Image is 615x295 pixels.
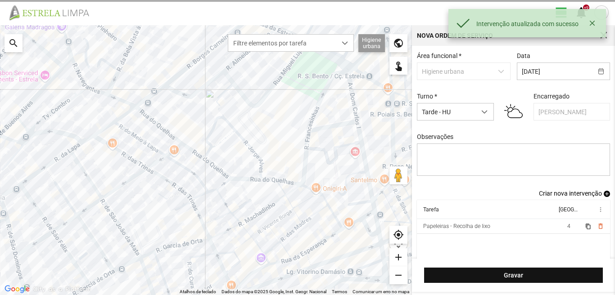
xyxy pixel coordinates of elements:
span: more_vert [597,206,604,213]
a: Abrir esta área no Google Maps (abre uma nova janela) [2,283,32,295]
a: Comunicar um erro no mapa [353,289,409,294]
div: Papeleiras - Recolha de lixo [423,223,490,229]
span: Filtre elementos por tarefa [228,35,336,51]
div: +9 [583,4,589,11]
label: Área funcional * [417,52,461,59]
div: Intervenção atualizada com sucesso [476,20,586,27]
div: dropdown trigger [476,103,493,120]
div: search [5,34,23,52]
a: Termos [332,289,347,294]
img: 03d.svg [504,102,523,121]
span: add [604,191,610,197]
img: Google [2,283,32,295]
img: file [6,4,99,21]
label: Turno * [417,93,437,100]
div: [GEOGRAPHIC_DATA] [558,206,577,213]
span: Dados do mapa ©2025 Google, Inst. Geogr. Nacional [222,289,326,294]
span: 4 [567,223,570,229]
div: my_location [389,226,407,244]
span: notifications [574,6,588,19]
label: Observações [417,133,453,140]
button: delete_outline [597,223,604,230]
label: Data [517,52,530,59]
label: Encarregado [534,93,570,100]
div: Higiene urbana [358,34,385,52]
span: content_copy [585,223,591,229]
span: Tarde - HU [417,103,476,120]
button: Gravar [424,268,603,283]
div: touch_app [389,57,407,75]
span: Criar nova intervenção [539,190,602,197]
div: remove [389,266,407,284]
div: Tarefa [423,206,439,213]
button: Atalhos de teclado [180,289,216,295]
span: Gravar [429,272,598,279]
div: Nova Ordem de Serviço [417,32,493,39]
button: Arraste o Pegman para o mapa para abrir o Street View [389,166,407,184]
button: content_copy [585,223,592,230]
div: public [389,34,407,52]
div: add [389,248,407,266]
span: view_day [555,6,568,19]
div: dropdown trigger [336,35,354,51]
